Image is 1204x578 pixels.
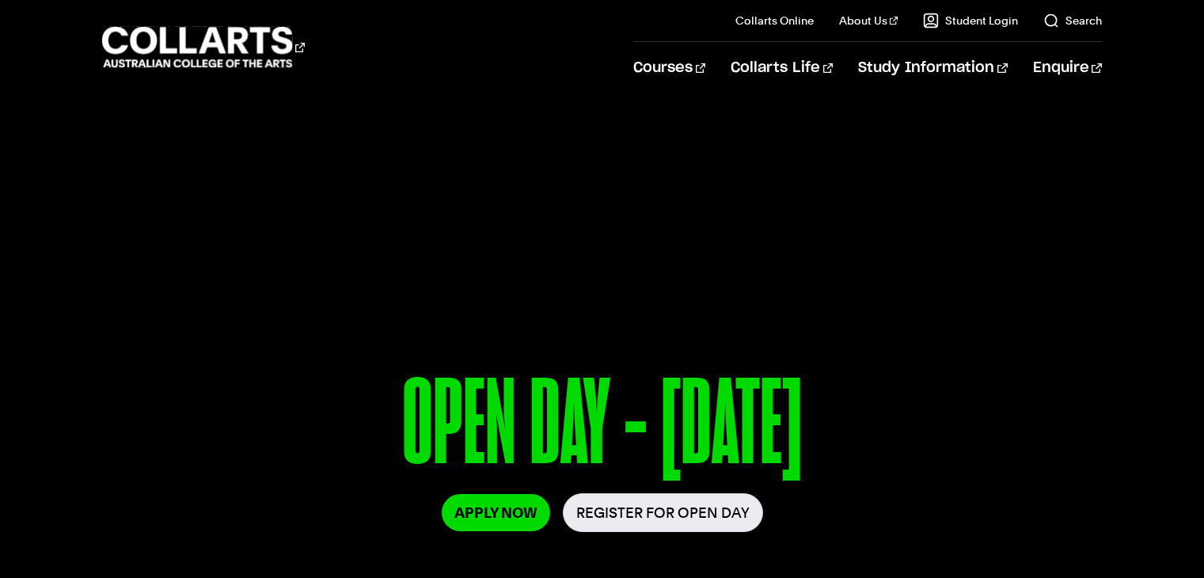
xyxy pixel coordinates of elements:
[1043,13,1102,29] a: Search
[442,494,550,531] a: Apply Now
[102,25,305,70] div: Go to homepage
[563,493,763,532] a: Register for Open Day
[923,13,1018,29] a: Student Login
[735,13,814,29] a: Collarts Online
[135,363,1069,493] p: OPEN DAY - [DATE]
[1033,42,1102,94] a: Enquire
[731,42,833,94] a: Collarts Life
[839,13,898,29] a: About Us
[858,42,1007,94] a: Study Information
[633,42,705,94] a: Courses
